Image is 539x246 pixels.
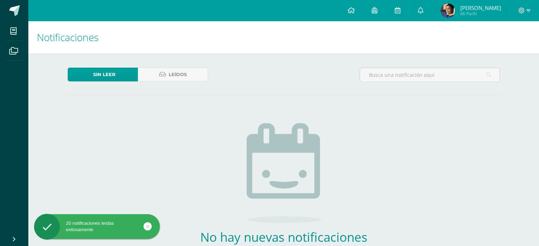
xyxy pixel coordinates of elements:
[34,220,160,233] div: 20 notificaciones leídas exitosamente
[247,123,321,223] img: no_activities.png
[460,4,501,11] span: [PERSON_NAME]
[460,11,501,17] span: Mi Perfil
[93,68,116,81] span: Sin leer
[441,4,455,18] img: b7300957fc7bb6c27d91cc031dd8af88.png
[360,68,500,82] input: Busca una notificación aquí
[68,68,138,81] a: Sin leer
[179,229,388,245] h2: No hay nuevas notificaciones
[169,68,187,81] span: Leídos
[37,30,99,44] span: Notificaciones
[138,68,208,81] a: Leídos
